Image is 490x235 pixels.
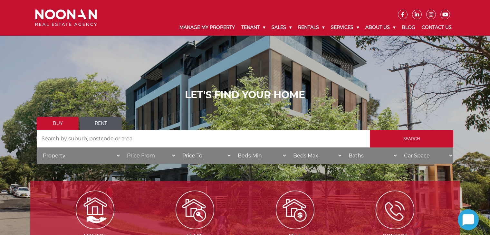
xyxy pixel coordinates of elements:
[295,19,328,36] a: Rentals
[37,117,79,130] a: Buy
[268,19,295,36] a: Sales
[276,191,314,229] img: Sell my property
[35,9,97,26] img: Noonan Real Estate Agency
[376,191,414,229] img: ICONS
[80,117,122,130] a: Rent
[238,19,268,36] a: Tenant
[176,191,214,229] img: Lease my property
[76,191,114,229] img: Manage my Property
[399,19,418,36] a: Blog
[37,89,453,101] h1: LET'S FIND YOUR HOME
[328,19,362,36] a: Services
[370,130,453,147] input: Search
[362,19,399,36] a: About Us
[418,19,455,36] a: Contact Us
[37,130,370,147] input: Search by suburb, postcode or area
[176,19,238,36] a: Manage My Property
